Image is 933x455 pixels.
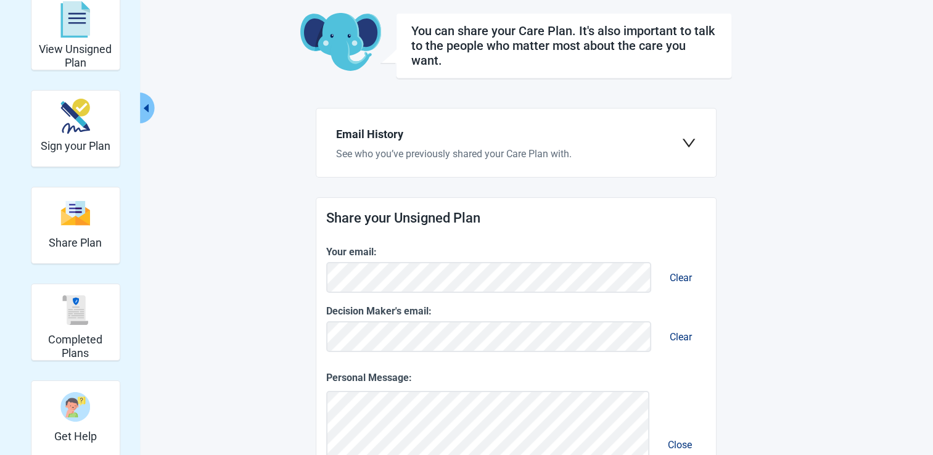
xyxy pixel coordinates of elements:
[60,392,90,422] img: person-question-x68TBcxA.svg
[60,99,90,134] img: make_plan_official-CpYJDfBD.svg
[411,23,717,68] div: You can share your Care Plan. It's also important to talk to the people who matter most about the...
[656,319,705,355] button: Remove
[60,295,90,325] img: svg%3e
[326,208,706,229] h1: Share your Unsigned Plan
[656,260,705,296] button: Remove
[336,126,681,143] h3: Email History
[326,370,706,385] label: Personal Message:
[60,1,90,38] img: svg%3e
[326,303,706,319] label: Decision Maker's email:
[660,260,702,295] button: Clear
[60,200,90,226] img: svg%3e
[54,430,97,443] h2: Get Help
[139,92,155,123] button: Collapse menu
[141,102,152,114] span: caret-left
[660,319,702,355] button: Clear
[31,90,120,167] div: Sign your Plan
[31,284,120,361] div: Completed Plans
[326,118,706,167] div: Email HistorySee who you’ve previously shared your Care Plan with.
[300,13,381,72] img: Koda Elephant
[681,136,696,150] span: down
[36,333,115,359] h2: Completed Plans
[326,244,706,260] label: Your email:
[36,43,115,69] h2: View Unsigned Plan
[336,148,681,160] label: See who you’ve previously shared your Care Plan with.
[49,236,102,250] h2: Share Plan
[31,187,120,264] div: Share Plan
[41,139,110,153] h2: Sign your Plan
